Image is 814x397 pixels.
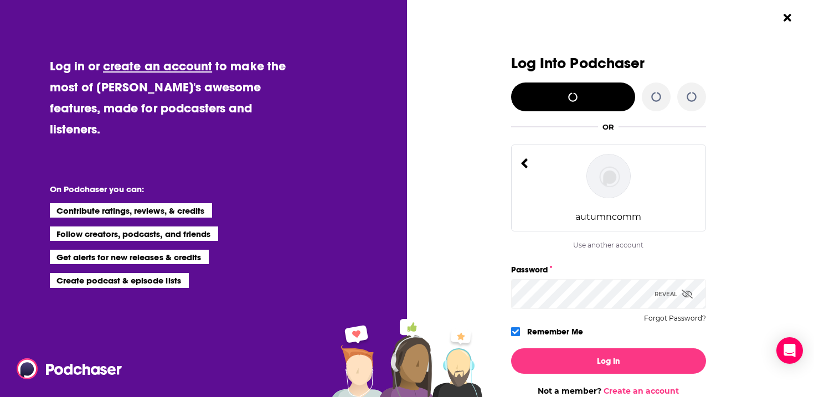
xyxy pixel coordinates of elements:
li: Contribute ratings, reviews, & credits [50,203,213,218]
a: Podchaser - Follow, Share and Rate Podcasts [17,358,114,379]
div: OR [602,122,614,131]
button: Log In [511,348,706,374]
a: create an account [103,58,212,74]
button: Forgot Password? [644,314,706,322]
div: Open Intercom Messenger [776,337,803,364]
img: Podchaser - Follow, Share and Rate Podcasts [17,358,123,379]
li: Follow creators, podcasts, and friends [50,226,219,241]
li: Create podcast & episode lists [50,273,189,287]
div: Use another account [511,241,706,249]
label: Remember Me [527,324,583,339]
li: Get alerts for new releases & credits [50,250,209,264]
button: Close Button [777,7,798,28]
a: Create an account [604,386,679,396]
div: Reveal [655,279,693,309]
li: On Podchaser you can: [50,184,271,194]
div: Not a member? [511,386,706,396]
img: autumncomm [586,154,631,198]
h3: Log Into Podchaser [511,55,706,71]
div: autumncomm [575,212,641,222]
label: Password [511,262,706,277]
